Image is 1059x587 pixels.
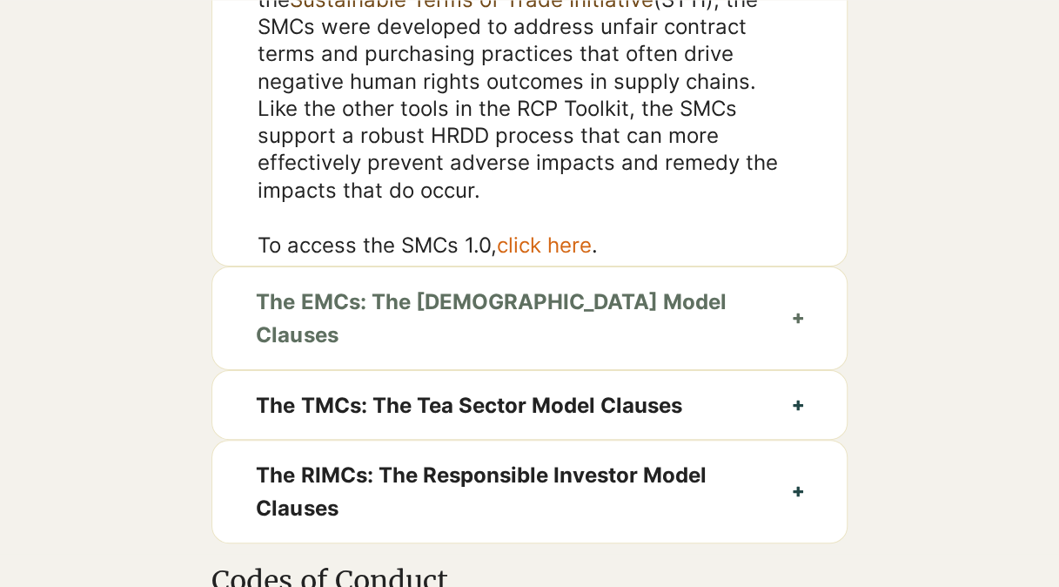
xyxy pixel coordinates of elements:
[256,458,748,525] span: The RIMCs: The Responsible Investor Model Clauses
[212,267,846,369] button: The EMCs: The [DEMOGRAPHIC_DATA] Model Clauses
[212,371,846,439] button: The TMCs: The Tea Sector Model Clauses
[497,232,592,257] a: click here
[212,441,846,543] button: The RIMCs: The Responsible Investor Model Clauses
[258,232,598,257] span: To access the SMCs 1.0, .
[256,388,748,422] span: The TMCs: The Tea Sector Model Clauses
[256,285,748,352] span: The EMCs: The [DEMOGRAPHIC_DATA] Model Clauses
